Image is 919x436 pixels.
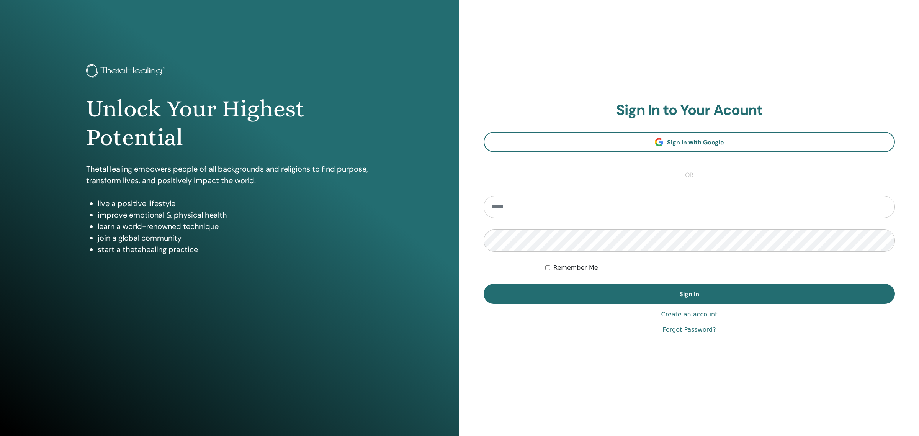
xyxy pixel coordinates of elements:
[553,263,598,272] label: Remember Me
[545,263,895,272] div: Keep me authenticated indefinitely or until I manually logout
[662,325,716,334] a: Forgot Password?
[98,198,373,209] li: live a positive lifestyle
[679,290,699,298] span: Sign In
[98,244,373,255] li: start a thetahealing practice
[681,170,697,180] span: or
[86,95,373,152] h1: Unlock Your Highest Potential
[661,310,717,319] a: Create an account
[484,102,895,119] h2: Sign In to Your Acount
[667,138,724,146] span: Sign In with Google
[484,284,895,304] button: Sign In
[86,163,373,186] p: ThetaHealing empowers people of all backgrounds and religions to find purpose, transform lives, a...
[98,209,373,221] li: improve emotional & physical health
[98,221,373,232] li: learn a world-renowned technique
[484,132,895,152] a: Sign In with Google
[98,232,373,244] li: join a global community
